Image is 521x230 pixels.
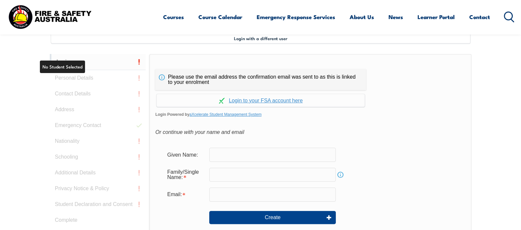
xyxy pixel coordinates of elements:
[418,8,455,26] a: Learner Portal
[50,54,146,70] a: Login
[350,8,374,26] a: About Us
[162,148,209,161] div: Given Name:
[219,98,225,104] img: Log in withaxcelerate
[469,8,490,26] a: Contact
[209,211,336,224] button: Create
[162,188,209,201] div: Email is required.
[155,69,366,90] div: Please use the email address the confirmation email was sent to as this is linked to your enrolment
[389,8,403,26] a: News
[162,166,209,184] div: Family/Single Name is required.
[155,127,465,137] div: Or continue with your name and email
[189,112,262,117] a: aXcelerate Student Management System
[336,170,345,179] a: Info
[163,8,184,26] a: Courses
[234,36,287,41] span: Login with a different user
[198,8,242,26] a: Course Calendar
[155,110,465,119] span: Login Powered by
[257,8,335,26] a: Emergency Response Services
